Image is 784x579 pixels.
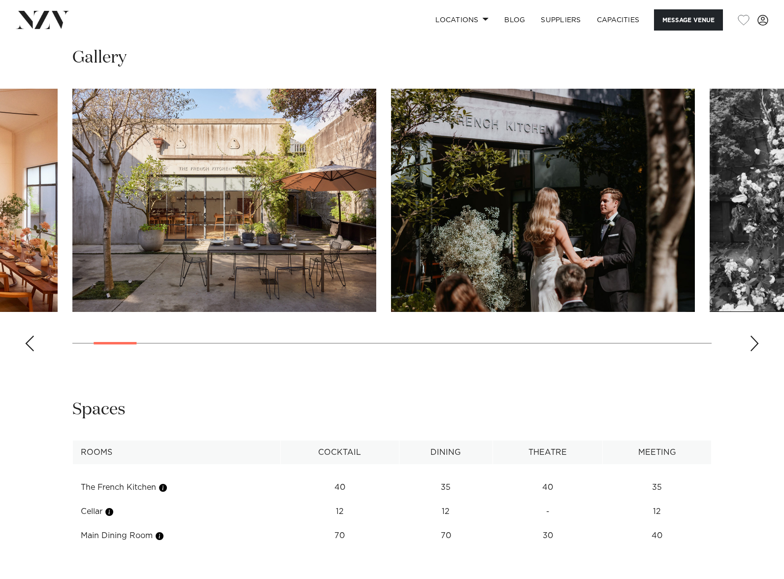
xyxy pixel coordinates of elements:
[493,441,603,465] th: Theatre
[280,524,399,548] td: 70
[73,524,281,548] td: Main Dining Room
[399,500,493,524] td: 12
[493,524,603,548] td: 30
[72,399,126,421] h2: Spaces
[399,476,493,500] td: 35
[603,441,712,465] th: Meeting
[73,476,281,500] td: The French Kitchen
[603,476,712,500] td: 35
[72,47,127,69] h2: Gallery
[533,9,588,31] a: SUPPLIERS
[280,500,399,524] td: 12
[280,476,399,500] td: 40
[493,500,603,524] td: -
[391,89,695,312] swiper-slide: 3 / 30
[72,89,376,312] swiper-slide: 2 / 30
[493,476,603,500] td: 40
[496,9,533,31] a: BLOG
[654,9,723,31] button: Message Venue
[603,500,712,524] td: 12
[589,9,648,31] a: Capacities
[73,500,281,524] td: Cellar
[16,11,69,29] img: nzv-logo.png
[280,441,399,465] th: Cocktail
[399,524,493,548] td: 70
[603,524,712,548] td: 40
[73,441,281,465] th: Rooms
[427,9,496,31] a: Locations
[399,441,493,465] th: Dining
